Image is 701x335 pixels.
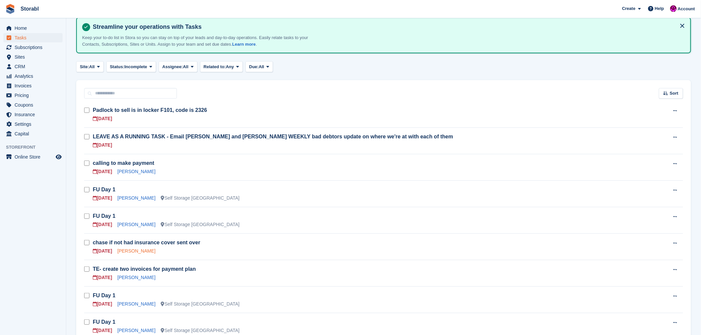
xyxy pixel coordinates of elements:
div: Self Storage [GEOGRAPHIC_DATA] [161,221,240,228]
a: Learn more [232,42,256,47]
a: menu [3,152,63,162]
a: Preview store [55,153,63,161]
div: [DATE] [93,301,112,308]
a: [PERSON_NAME] [117,275,155,280]
span: All [183,64,189,70]
img: Helen Morton [670,5,677,12]
a: [PERSON_NAME] [117,301,155,307]
a: Padlock to sell is in locker F101, code is 2326 [93,107,207,113]
a: Storabl [18,3,41,14]
span: Any [226,64,234,70]
a: menu [3,110,63,119]
div: [DATE] [93,195,112,202]
span: All [89,64,95,70]
span: Invoices [15,81,54,90]
span: Assignee: [162,64,183,70]
a: [PERSON_NAME] [117,195,155,201]
button: Status: Incomplete [106,61,156,72]
button: Due: All [245,61,273,72]
a: [PERSON_NAME] [117,328,155,333]
span: Storefront [6,144,66,151]
span: Sites [15,52,54,62]
button: Site: All [76,61,104,72]
a: menu [3,100,63,110]
a: menu [3,91,63,100]
span: Coupons [15,100,54,110]
span: Insurance [15,110,54,119]
a: [PERSON_NAME] [117,222,155,227]
a: menu [3,81,63,90]
span: Sort [670,90,678,97]
a: FU Day 1 [93,319,115,325]
div: [DATE] [93,327,112,334]
span: Pricing [15,91,54,100]
button: Assignee: All [159,61,197,72]
a: calling to make payment [93,160,154,166]
div: Self Storage [GEOGRAPHIC_DATA] [161,301,240,308]
span: Incomplete [125,64,147,70]
a: [PERSON_NAME] [117,169,155,174]
img: stora-icon-8386f47178a22dfd0bd8f6a31ec36ba5ce8667c1dd55bd0f319d3a0aa187defe.svg [5,4,15,14]
span: Online Store [15,152,54,162]
span: CRM [15,62,54,71]
a: [PERSON_NAME] [117,248,155,254]
span: Home [15,24,54,33]
span: All [259,64,264,70]
a: LEAVE AS A RUNNING TASK - Email [PERSON_NAME] and [PERSON_NAME] WEEKLY bad debtors update on wher... [93,134,453,139]
div: [DATE] [93,248,112,255]
div: Self Storage [GEOGRAPHIC_DATA] [161,195,240,202]
a: chase if not had insurance cover sent over [93,240,200,245]
a: menu [3,24,63,33]
div: [DATE] [93,274,112,281]
a: menu [3,72,63,81]
a: menu [3,43,63,52]
span: Tasks [15,33,54,42]
div: [DATE] [93,115,112,122]
span: Site: [80,64,89,70]
span: Capital [15,129,54,138]
a: menu [3,129,63,138]
a: menu [3,52,63,62]
span: Related to: [204,64,226,70]
a: FU Day 1 [93,293,115,298]
a: menu [3,62,63,71]
span: Settings [15,120,54,129]
div: [DATE] [93,142,112,149]
a: menu [3,120,63,129]
span: Help [655,5,664,12]
button: Related to: Any [200,61,243,72]
div: [DATE] [93,221,112,228]
span: Due: [249,64,259,70]
a: menu [3,33,63,42]
span: Account [678,6,695,12]
a: FU Day 1 [93,187,115,192]
div: [DATE] [93,168,112,175]
span: Create [622,5,635,12]
a: TE- create two invoices for payment plan [93,266,196,272]
div: Self Storage [GEOGRAPHIC_DATA] [161,327,240,334]
a: FU Day 1 [93,213,115,219]
h4: Streamline your operations with Tasks [90,23,685,31]
p: Keep your to-do list in Stora so you can stay on top of your leads and day-to-day operations. Eas... [82,34,314,47]
span: Status: [110,64,125,70]
span: Analytics [15,72,54,81]
span: Subscriptions [15,43,54,52]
